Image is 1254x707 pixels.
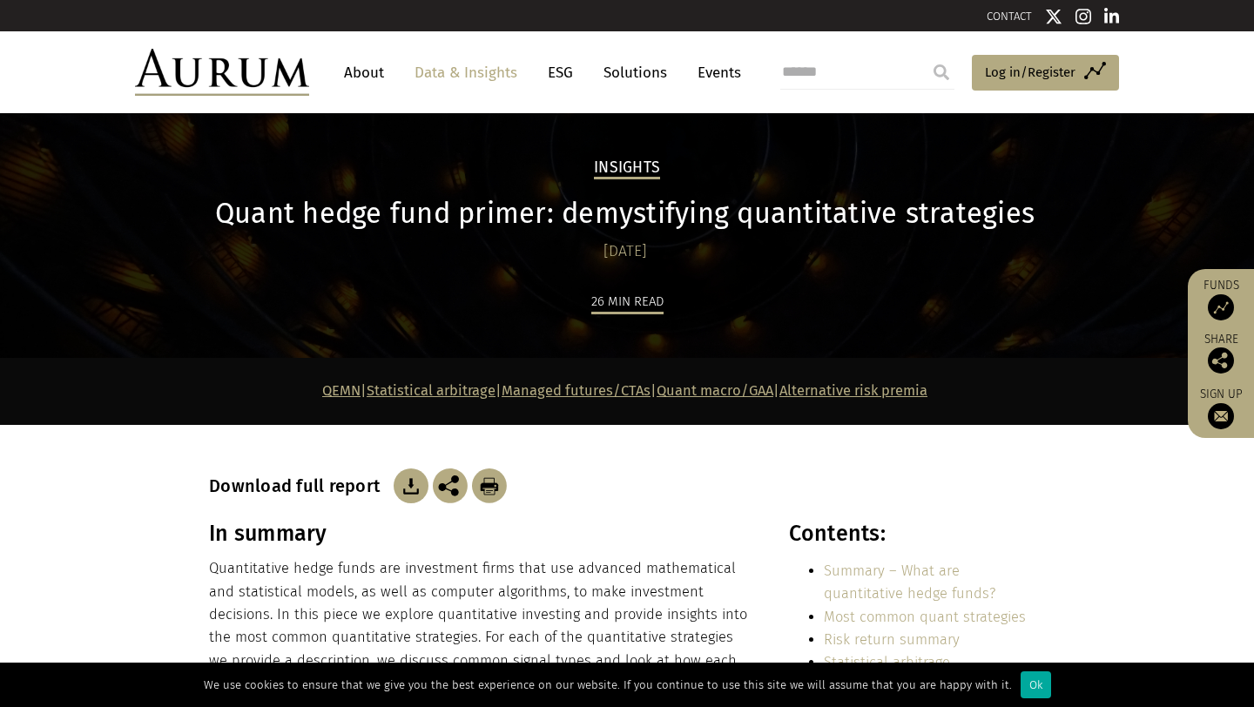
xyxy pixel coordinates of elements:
[595,57,676,89] a: Solutions
[1021,671,1051,698] div: Ok
[657,382,773,399] a: Quant macro/GAA
[406,57,526,89] a: Data & Insights
[985,62,1075,83] span: Log in/Register
[1197,387,1245,429] a: Sign up
[394,468,428,503] img: Download Article
[335,57,393,89] a: About
[779,382,927,399] a: Alternative risk premia
[972,55,1119,91] a: Log in/Register
[824,562,995,602] a: Summary – What are quantitative hedge funds?
[367,382,496,399] a: Statistical arbitrage
[539,57,582,89] a: ESG
[1197,278,1245,320] a: Funds
[1045,8,1062,25] img: Twitter icon
[591,291,664,314] div: 26 min read
[209,239,1041,264] div: [DATE]
[322,382,361,399] a: QEMN
[824,609,1026,625] a: Most common quant strategies
[135,49,309,96] img: Aurum
[209,197,1041,231] h1: Quant hedge fund primer: demystifying quantitative strategies
[924,55,959,90] input: Submit
[433,468,468,503] img: Share this post
[1075,8,1091,25] img: Instagram icon
[824,654,950,670] a: Statistical arbitrage
[1208,403,1234,429] img: Sign up to our newsletter
[1208,294,1234,320] img: Access Funds
[1208,347,1234,374] img: Share this post
[594,158,660,179] h2: Insights
[502,382,651,399] a: Managed futures/CTAs
[1104,8,1120,25] img: Linkedin icon
[322,382,927,399] strong: | | | |
[789,521,1041,547] h3: Contents:
[824,631,960,648] a: Risk return summary
[209,521,751,547] h3: In summary
[689,57,741,89] a: Events
[209,475,389,496] h3: Download full report
[472,468,507,503] img: Download Article
[1197,333,1245,374] div: Share
[987,10,1032,23] a: CONTACT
